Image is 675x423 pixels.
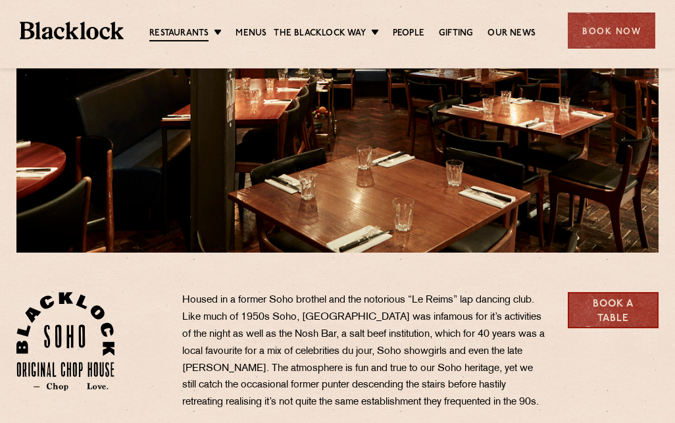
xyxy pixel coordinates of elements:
[393,27,424,40] a: People
[16,292,114,391] img: Soho-stamp-default.svg
[439,27,473,40] a: Gifting
[182,292,549,411] p: Housed in a former Soho brothel and the notorious “Le Reims” lap dancing club. Like much of 1950s...
[488,27,536,40] a: Our News
[568,292,659,328] a: Book a Table
[274,27,365,40] a: The Blacklock Way
[20,22,124,39] img: BL_Textured_Logo-footer-cropped.svg
[149,27,209,41] a: Restaurants
[236,27,266,40] a: Menus
[568,12,655,49] div: Book Now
